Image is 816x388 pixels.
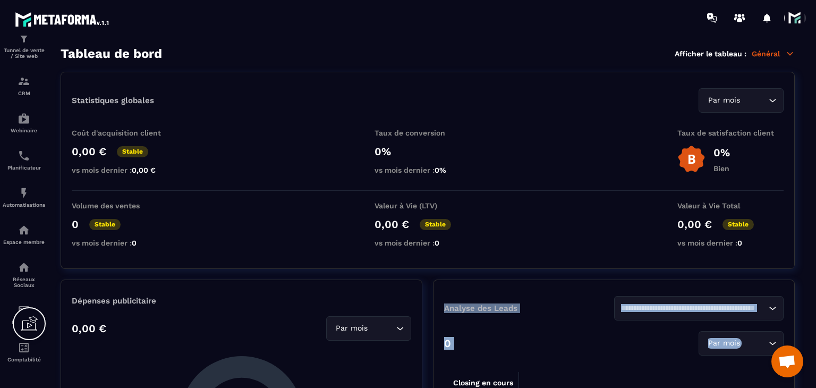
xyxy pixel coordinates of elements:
a: accountantaccountantComptabilité [3,333,45,370]
p: Valeur à Vie (LTV) [375,201,481,210]
tspan: Closing en cours [453,378,513,387]
div: Search for option [699,331,784,356]
p: vs mois dernier : [72,239,178,247]
div: Search for option [326,316,411,341]
a: formationformationCRM [3,67,45,104]
p: vs mois dernier : [677,239,784,247]
input: Search for option [742,95,766,106]
h3: Tableau de bord [61,46,162,61]
p: 0% [375,145,481,158]
p: 0,00 € [72,322,106,335]
p: Bien [713,164,730,173]
img: automations [18,187,30,199]
p: vs mois dernier : [375,239,481,247]
img: email [18,304,30,317]
p: 0,00 € [677,218,712,231]
p: Statistiques globales [72,96,154,105]
p: Analyse des Leads [444,303,614,313]
p: CRM [3,90,45,96]
img: scheduler [18,149,30,162]
a: Ouvrir le chat [771,345,803,377]
input: Search for option [621,302,767,314]
a: automationsautomationsAutomatisations [3,179,45,216]
p: Comptabilité [3,357,45,362]
img: accountant [18,341,30,354]
p: Dépenses publicitaire [72,296,411,306]
p: Volume des ventes [72,201,178,210]
a: automationsautomationsEspace membre [3,216,45,253]
p: Stable [722,219,754,230]
p: 0,00 € [72,145,106,158]
a: automationsautomationsWebinaire [3,104,45,141]
a: social-networksocial-networkRéseaux Sociaux [3,253,45,296]
p: Réseaux Sociaux [3,276,45,288]
span: 0 [435,239,439,247]
p: Automatisations [3,202,45,208]
p: Taux de satisfaction client [677,129,784,137]
p: vs mois dernier : [375,166,481,174]
img: social-network [18,261,30,274]
a: schedulerschedulerPlanificateur [3,141,45,179]
p: 0% [713,146,730,159]
p: Stable [117,146,148,157]
p: Planificateur [3,165,45,171]
span: Par mois [333,323,370,334]
img: formation [18,32,30,45]
p: Stable [420,219,451,230]
p: Coût d'acquisition client [72,129,178,137]
p: 0,00 € [375,218,409,231]
span: 0% [435,166,446,174]
a: formationformationTunnel de vente / Site web [3,24,45,67]
div: Search for option [699,88,784,113]
p: Général [752,49,795,58]
p: 0 [444,337,451,350]
p: vs mois dernier : [72,166,178,174]
p: 0 [72,218,79,231]
img: logo [15,10,110,29]
a: emailemailE-mailing [3,296,45,333]
span: 0 [132,239,137,247]
p: Stable [89,219,121,230]
p: Valeur à Vie Total [677,201,784,210]
p: Taux de conversion [375,129,481,137]
input: Search for option [370,323,394,334]
img: formation [18,75,30,88]
img: automations [18,112,30,125]
span: 0 [737,239,742,247]
span: Par mois [705,338,742,349]
p: Tunnel de vente / Site web [3,47,45,59]
p: Webinaire [3,128,45,133]
p: Espace membre [3,239,45,245]
img: b-badge-o.b3b20ee6.svg [677,145,705,173]
img: automations [18,224,30,237]
div: Search for option [614,296,784,320]
input: Search for option [742,338,766,349]
p: E-mailing [3,319,45,325]
p: Afficher le tableau : [675,49,746,58]
span: 0,00 € [132,166,156,174]
span: Par mois [705,95,742,106]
